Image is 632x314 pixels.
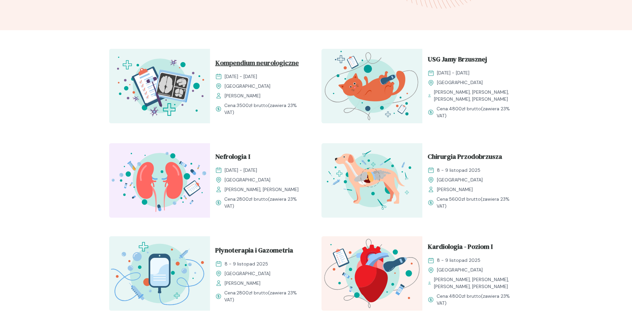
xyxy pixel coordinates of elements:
a: Chirurgia Przodobrzusza [428,152,518,164]
span: [PERSON_NAME], [PERSON_NAME] [225,186,299,193]
span: [PERSON_NAME], [PERSON_NAME], [PERSON_NAME], [PERSON_NAME] [434,89,518,103]
span: 5600 zł brutto [449,196,481,202]
span: 2800 zł brutto [237,196,268,202]
a: Kompendium neurologiczne [215,58,306,70]
a: Kardiologia - Poziom I [428,242,518,254]
img: Zpay8B5LeNNTxNg0_P%C5%82ynoterapia_T.svg [109,236,210,311]
span: Chirurgia Przodobrzusza [428,152,502,164]
img: Z2B805bqstJ98kzs_Neuro_T.svg [109,49,210,123]
span: [GEOGRAPHIC_DATA] [437,176,483,183]
span: Płynoterapia i Gazometria [215,245,293,258]
span: 4800 zł brutto [449,106,481,112]
span: [PERSON_NAME], [PERSON_NAME], [PERSON_NAME], [PERSON_NAME] [434,276,518,290]
span: [PERSON_NAME] [225,280,260,287]
img: ZpbG-B5LeNNTxNnI_ChiruJB_T.svg [321,143,422,218]
span: [GEOGRAPHIC_DATA] [225,83,270,90]
span: [DATE] - [DATE] [437,69,469,76]
span: 8 - 9 listopad 2025 [437,257,480,264]
span: Kompendium neurologiczne [215,58,299,70]
span: Cena: (zawiera 23% VAT) [224,289,306,303]
a: USG Jamy Brzusznej [428,54,518,67]
span: 3500 zł brutto [237,102,268,108]
span: [PERSON_NAME] [437,186,473,193]
span: [PERSON_NAME] [225,92,260,99]
span: Kardiologia - Poziom I [428,242,493,254]
span: Cena: (zawiera 23% VAT) [437,196,518,210]
span: Nefrologia I [215,152,250,164]
span: [DATE] - [DATE] [225,73,257,80]
span: [GEOGRAPHIC_DATA] [437,266,483,273]
span: [GEOGRAPHIC_DATA] [437,79,483,86]
img: ZpbSsR5LeNNTxNrh_Nefro_T.svg [109,143,210,218]
span: Cena: (zawiera 23% VAT) [224,102,306,116]
span: [GEOGRAPHIC_DATA] [225,270,270,277]
span: [GEOGRAPHIC_DATA] [225,176,270,183]
a: Nefrologia I [215,152,306,164]
img: ZpbGfh5LeNNTxNm4_KardioI_T.svg [321,236,422,311]
span: Cena: (zawiera 23% VAT) [224,196,306,210]
span: Cena: (zawiera 23% VAT) [437,293,518,307]
span: 2800 zł brutto [237,290,268,296]
span: 4800 zł brutto [449,293,481,299]
span: Cena: (zawiera 23% VAT) [437,105,518,119]
span: 8 - 9 listopad 2025 [225,261,268,267]
img: ZpbG_h5LeNNTxNnP_USG_JB_T.svg [321,49,422,123]
span: USG Jamy Brzusznej [428,54,487,67]
span: [DATE] - [DATE] [225,167,257,174]
span: 8 - 9 listopad 2025 [437,167,480,174]
a: Płynoterapia i Gazometria [215,245,306,258]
